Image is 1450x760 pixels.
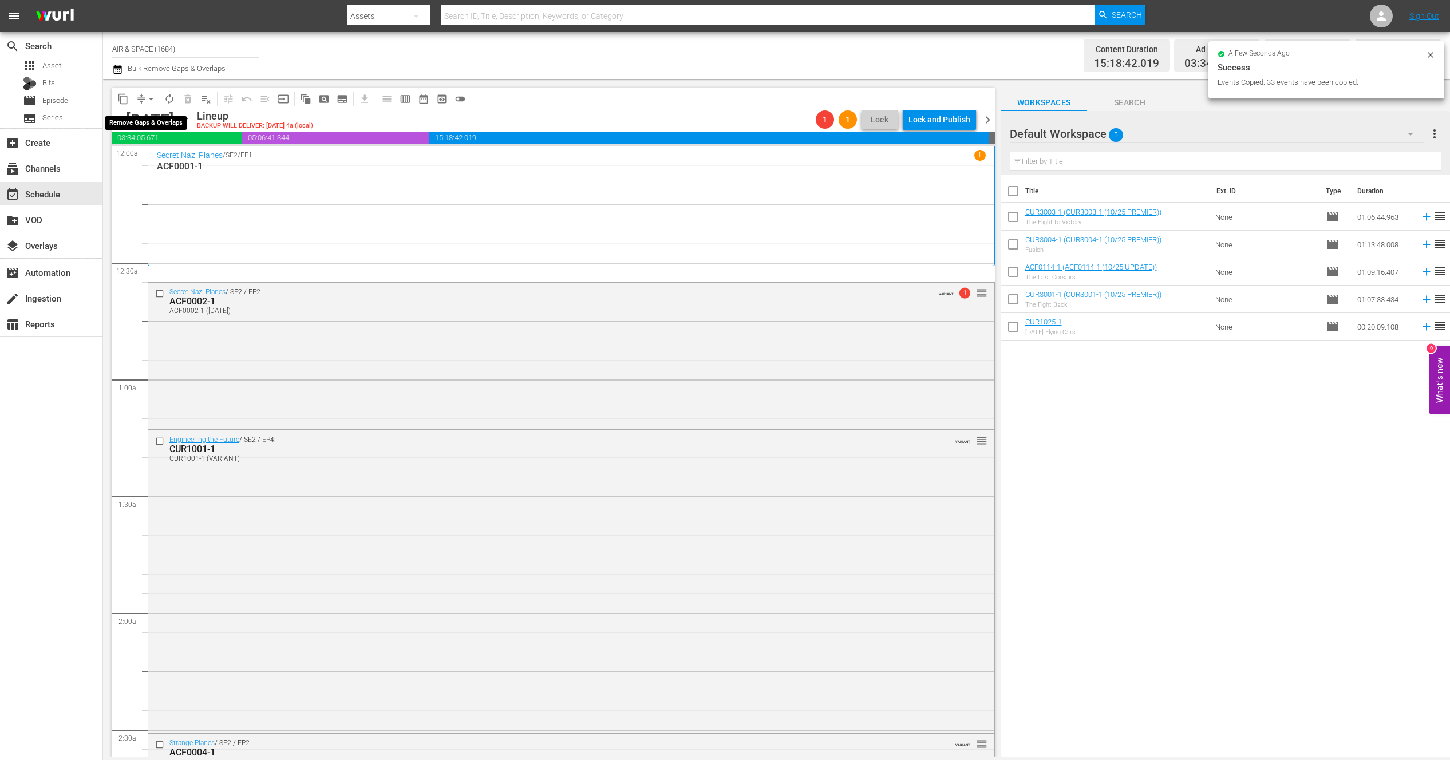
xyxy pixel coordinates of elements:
[169,307,929,315] div: ACF0002-1 ([DATE])
[955,738,970,747] span: VARIANT
[1010,118,1424,150] div: Default Workspace
[200,93,212,105] span: playlist_remove_outlined
[23,94,37,108] span: Episode
[429,132,989,144] span: 15:18:42.019
[955,434,970,444] span: VARIANT
[1353,313,1416,341] td: 00:20:09.108
[112,113,126,127] span: chevron_left
[414,90,433,108] span: Month Calendar View
[226,151,240,159] p: SE2 /
[114,90,132,108] span: Copy Lineup
[6,213,19,227] span: VOD
[1087,96,1173,110] span: Search
[455,93,466,105] span: toggle_off
[1025,301,1161,308] div: The Fight Back
[27,3,82,30] img: ans4CAIJ8jUAAAAAAAAAAAAAAAAAAAAAAAAgQb4GAAAAAAAAAAAAAAAAAAAAAAAAJMjXAAAAAAAAAAAAAAAAAAAAAAAAgAT5G...
[197,110,313,122] div: Lineup
[1427,344,1436,353] div: 9
[839,115,857,124] span: 1
[981,113,995,127] span: chevron_right
[1428,127,1441,141] span: more_vert
[169,454,929,462] div: CUR1001-1 (VARIANT)
[117,93,129,105] span: content_copy
[223,151,226,159] p: /
[908,109,970,130] div: Lock and Publish
[238,90,256,108] span: Revert to Primary Episode
[1025,263,1157,271] a: ACF0114-1 (ACF0114-1 (10/25 UPDATE))
[1025,235,1161,244] a: CUR3004-1 (CUR3004-1 (10/25 PREMIER))
[169,436,929,462] div: / SE2 / EP4:
[6,39,19,53] span: Search
[1211,313,1321,341] td: None
[1112,5,1142,25] span: Search
[1433,264,1447,278] span: reorder
[318,93,330,105] span: pageview_outlined
[1211,258,1321,286] td: None
[976,287,987,299] span: reorder
[293,88,315,110] span: Refresh All Search Blocks
[1211,231,1321,258] td: None
[1409,11,1439,21] a: Sign Out
[976,434,987,447] span: reorder
[1025,208,1161,216] a: CUR3003-1 (CUR3003-1 (10/25 PREMIER))
[6,162,19,176] span: Channels
[1353,286,1416,313] td: 01:07:33.434
[939,287,954,296] span: VARIANT
[197,122,313,130] div: BACKUP WILL DELIVER: [DATE] 4a (local)
[1218,77,1423,88] div: Events Copied: 33 events have been copied.
[169,288,226,296] a: Secret Nazi Planes
[145,93,157,105] span: arrow_drop_down
[169,739,215,747] a: Strange Planes
[1420,293,1433,306] svg: Add to Schedule
[6,239,19,253] span: Overlays
[433,90,451,108] span: View Backup
[351,88,374,110] span: Download as CSV
[6,266,19,280] span: Automation
[1353,231,1416,258] td: 01:13:48.008
[7,9,21,23] span: menu
[400,93,411,105] span: calendar_view_week_outlined
[6,292,19,306] span: Ingestion
[6,188,19,201] span: Schedule
[1433,209,1447,223] span: reorder
[315,90,333,108] span: Create Search Block
[989,132,995,144] span: 00:00:30.966
[1025,219,1161,226] div: The Flight to Victory
[256,90,274,108] span: Fill episodes with ad slates
[862,110,898,129] button: Lock
[23,59,37,73] span: Asset
[1433,237,1447,251] span: reorder
[42,77,55,89] span: Bits
[1025,318,1062,326] a: CUR1025-1
[179,90,197,108] span: Select an event to delete
[1094,57,1159,70] span: 15:18:42.019
[866,114,894,126] span: Lock
[1326,237,1340,251] span: Episode
[1094,41,1159,57] div: Content Duration
[300,93,311,105] span: auto_awesome_motion_outlined
[126,110,174,129] div: [DATE]
[976,738,987,749] button: reorder
[23,77,37,90] div: Bits
[1218,61,1435,74] div: Success
[1433,292,1447,306] span: reorder
[1025,328,1076,336] div: [DATE] Flying Cars
[959,287,970,298] span: 1
[1353,258,1416,286] td: 01:09:16.407
[1025,290,1161,299] a: CUR3001-1 (CUR3001-1 (10/25 PREMIER))
[1184,57,1250,70] span: 03:34:05.671
[374,88,396,110] span: Day Calendar View
[1319,175,1350,207] th: Type
[337,93,348,105] span: subtitles_outlined
[1228,49,1290,58] span: a few seconds ago
[1326,210,1340,224] span: Episode
[42,95,68,106] span: Episode
[6,136,19,150] span: Create
[278,93,289,105] span: input
[1109,123,1123,147] span: 5
[1025,175,1210,207] th: Title
[1210,175,1319,207] th: Ext. ID
[169,296,929,307] div: ACF0002-1
[126,64,226,73] span: Bulk Remove Gaps & Overlaps
[42,112,63,124] span: Series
